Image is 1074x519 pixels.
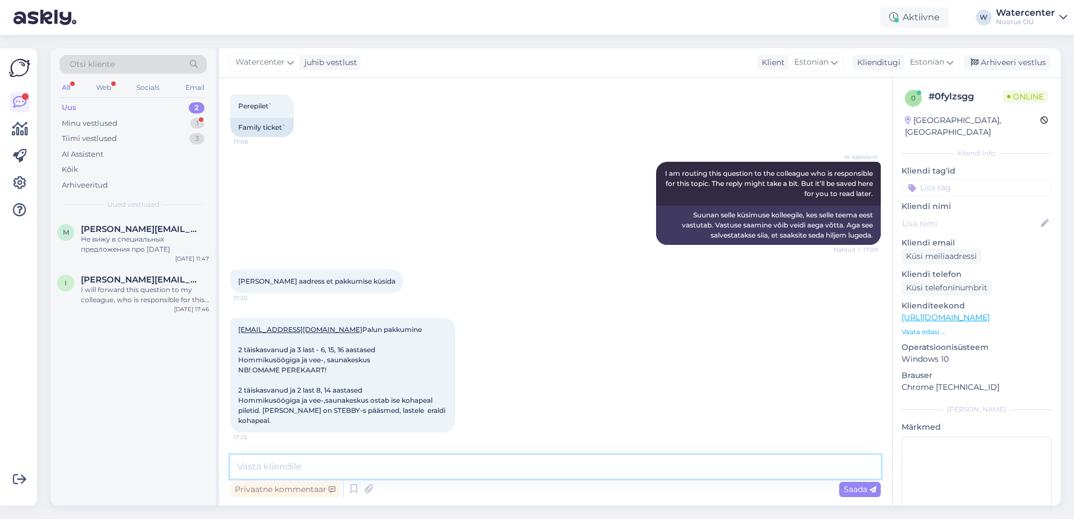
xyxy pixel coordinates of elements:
[190,118,204,129] div: 1
[183,80,207,95] div: Email
[60,80,72,95] div: All
[62,133,117,144] div: Tiimi vestlused
[902,327,1052,337] p: Vaata edasi ...
[902,249,981,264] div: Küsi meiliaadressi
[853,57,900,69] div: Klienditugi
[238,277,395,285] span: [PERSON_NAME] aadress et pakkumise küsida
[238,102,272,110] span: Perepilet`
[107,199,160,210] span: Uued vestlused
[234,138,276,146] span: 17:08
[65,279,67,287] span: i
[835,153,877,161] span: AI Assistent
[902,237,1052,249] p: Kliendi email
[1003,90,1048,103] span: Online
[902,165,1052,177] p: Kliendi tag'id
[976,10,991,25] div: W
[62,149,103,160] div: AI Assistent
[902,353,1052,365] p: Windows 10
[996,8,1067,26] a: WatercenterNoorus OÜ
[234,294,276,302] span: 17:20
[902,370,1052,381] p: Brauser
[902,312,990,322] a: [URL][DOMAIN_NAME]
[902,404,1052,415] div: [PERSON_NAME]
[62,180,108,191] div: Arhiveeritud
[81,285,209,305] div: I will forward this question to my colleague, who is responsible for this. The reply will be here...
[902,300,1052,312] p: Klienditeekond
[62,164,78,175] div: Kõik
[964,55,1050,70] div: Arhiveeri vestlus
[230,118,294,137] div: Family ticket`
[665,169,875,198] span: I am routing this question to the colleague who is responsible for this topic. The reply might ta...
[902,381,1052,393] p: Chrome [TECHNICAL_ID]
[996,17,1055,26] div: Noorus OÜ
[844,484,876,494] span: Saada
[757,57,785,69] div: Klient
[62,102,76,113] div: Uus
[794,56,829,69] span: Estonian
[94,80,113,95] div: Web
[656,206,881,245] div: Suunan selle küsimuse kolleegile, kes selle teema eest vastutab. Vastuse saamine võib veidi aega ...
[910,56,944,69] span: Estonian
[834,245,877,254] span: Nähtud ✓ 17:09
[235,56,285,69] span: Watercenter
[81,234,209,254] div: Не вижу в специальных предложения про [DATE]
[902,217,1039,230] input: Lisa nimi
[174,305,209,313] div: [DATE] 17:46
[134,80,162,95] div: Socials
[902,148,1052,158] div: Kliendi info
[189,133,204,144] div: 3
[81,224,198,234] span: Maria.trutneva87@gmail.com
[70,58,115,70] span: Otsi kliente
[62,118,117,129] div: Minu vestlused
[234,433,276,441] span: 17:25
[880,7,949,28] div: Aktiivne
[902,342,1052,353] p: Operatsioonisüsteem
[902,421,1052,433] p: Märkmed
[902,268,1052,280] p: Kliendi telefon
[300,57,357,69] div: juhib vestlust
[238,325,362,334] a: [EMAIL_ADDRESS][DOMAIN_NAME]
[902,179,1052,196] input: Lisa tag
[905,115,1040,138] div: [GEOGRAPHIC_DATA], [GEOGRAPHIC_DATA]
[9,57,30,79] img: Askly Logo
[189,102,204,113] div: 2
[902,201,1052,212] p: Kliendi nimi
[902,280,992,295] div: Küsi telefoninumbrit
[230,482,340,497] div: Privaatne kommentaar
[996,8,1055,17] div: Watercenter
[81,275,198,285] span: ingrid.jasmin08@gmail.com
[911,94,916,102] span: 0
[929,90,1003,103] div: # 0fylzsgg
[175,254,209,263] div: [DATE] 11:47
[63,228,69,236] span: M
[238,325,447,425] span: Palun pakkumine 2 täiskasvanud ja 3 last - 6, 15, 16 aastased Hommikusöögiga ja vee-, saunakeskus...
